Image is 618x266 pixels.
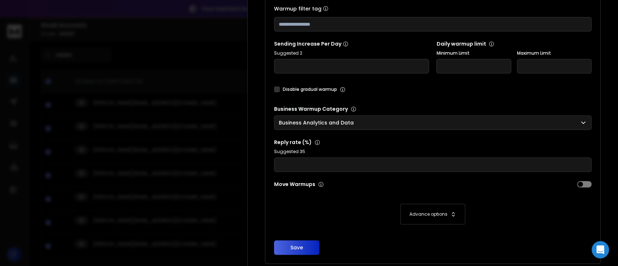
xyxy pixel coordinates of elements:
[281,204,584,224] button: Advance options
[592,241,609,258] div: Open Intercom Messenger
[517,50,592,56] label: Maximum Limit
[279,119,357,126] p: Business Analytics and Data
[274,40,429,47] p: Sending Increase Per Day
[274,181,431,188] p: Move Warmups
[274,240,319,255] button: Save
[274,105,592,113] p: Business Warmup Category
[409,211,447,217] p: Advance options
[283,86,337,92] label: Disable gradual warmup
[274,149,592,155] p: Suggested 35
[274,139,592,146] p: Reply rate (%)
[436,40,592,47] p: Daily warmup limit
[436,50,511,56] label: Minimum Limit
[274,6,592,11] label: Warmup filter tag
[274,50,429,56] p: Suggested 2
